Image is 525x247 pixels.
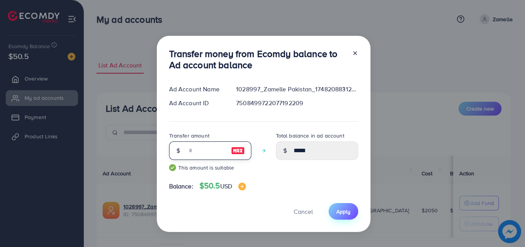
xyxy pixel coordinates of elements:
[169,164,251,171] small: This amount is suitable
[230,99,364,108] div: 7508499722077192209
[169,48,346,71] h3: Transfer money from Ecomdy balance to Ad account balance
[329,203,358,220] button: Apply
[230,85,364,94] div: 1028997_Zamelle Pakistan_1748208831279
[276,132,344,139] label: Total balance in ad account
[238,183,246,190] img: image
[163,99,230,108] div: Ad Account ID
[284,203,322,220] button: Cancel
[169,182,193,191] span: Balance:
[169,132,209,139] label: Transfer amount
[336,208,351,215] span: Apply
[199,181,246,191] h4: $50.5
[294,207,313,216] span: Cancel
[231,146,245,155] img: image
[169,164,176,171] img: guide
[163,85,230,94] div: Ad Account Name
[220,182,232,190] span: USD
